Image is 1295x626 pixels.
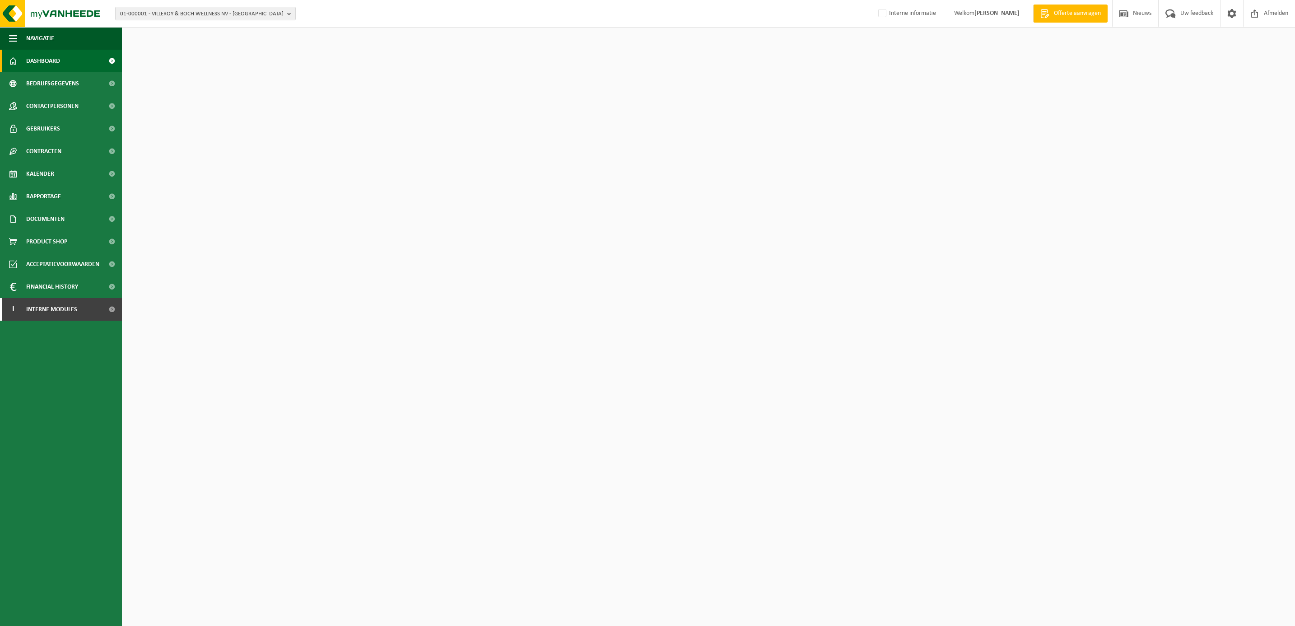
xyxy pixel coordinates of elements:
[26,230,67,253] span: Product Shop
[26,185,61,208] span: Rapportage
[26,208,65,230] span: Documenten
[26,253,99,276] span: Acceptatievoorwaarden
[26,27,54,50] span: Navigatie
[26,72,79,95] span: Bedrijfsgegevens
[1033,5,1108,23] a: Offerte aanvragen
[26,276,78,298] span: Financial History
[26,298,77,321] span: Interne modules
[26,50,60,72] span: Dashboard
[9,298,17,321] span: I
[26,140,61,163] span: Contracten
[120,7,284,21] span: 01-000001 - VILLEROY & BOCH WELLNESS NV - [GEOGRAPHIC_DATA]
[876,7,936,20] label: Interne informatie
[115,7,296,20] button: 01-000001 - VILLEROY & BOCH WELLNESS NV - [GEOGRAPHIC_DATA]
[26,117,60,140] span: Gebruikers
[26,163,54,185] span: Kalender
[974,10,1020,17] strong: [PERSON_NAME]
[26,95,79,117] span: Contactpersonen
[1052,9,1103,18] span: Offerte aanvragen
